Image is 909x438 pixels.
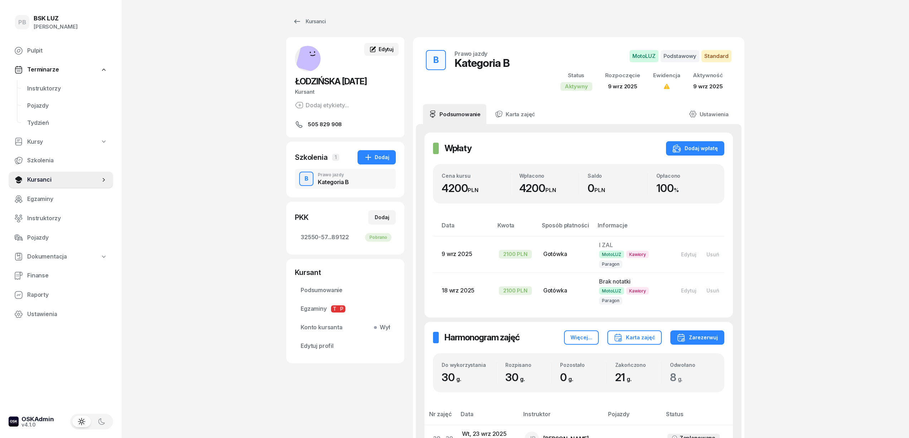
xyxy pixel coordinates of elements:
[9,42,113,59] a: Pulpit
[295,212,308,222] div: PKK
[9,229,113,246] a: Pojazdy
[358,150,396,164] button: Dodaj
[286,14,332,29] a: Kursanci
[27,175,100,184] span: Kursanci
[34,15,78,21] div: BSK LUZ
[9,267,113,284] a: Finanse
[499,286,532,295] div: 2100 PLN
[678,375,683,383] small: g.
[442,287,475,294] span: 18 wrz 2025
[701,248,724,260] button: Usuń
[442,362,496,368] div: Do wykorzystania
[27,156,107,165] span: Szkolenia
[656,173,716,179] div: Opłacono
[27,46,107,55] span: Pulpit
[676,248,701,260] button: Edytuj
[308,120,342,129] span: 505 829 908
[9,134,113,150] a: Kursy
[599,278,631,285] span: Brak notatki
[661,50,699,62] span: Podstawowy
[456,409,519,425] th: Data
[27,118,107,128] span: Tydzień
[605,71,640,80] div: Rozpoczęcie
[593,221,670,236] th: Informacje
[666,141,724,156] button: Dodaj wpłatę
[681,251,696,257] div: Edytuj
[493,221,538,236] th: Kwota
[301,341,390,351] span: Edytuj profil
[431,53,442,67] div: B
[608,83,637,90] span: 9 wrz 2025
[489,104,541,124] a: Karta zajęć
[456,375,461,383] small: g.
[626,287,649,295] span: Kawiory
[331,305,338,312] span: T
[630,50,658,62] span: MotoLUZ
[424,409,456,425] th: Nr zajęć
[295,101,349,109] button: Dodaj etykiety...
[295,300,396,318] a: EgzaminyTP
[615,362,661,368] div: Zakończono
[9,191,113,208] a: Egzaminy
[543,250,588,259] div: Gotówka
[693,71,723,80] div: Aktywność
[627,375,632,383] small: g.
[27,101,107,110] span: Pojazdy
[683,104,734,124] a: Ustawienia
[594,187,605,193] small: PLN
[377,323,390,332] span: Wył
[614,333,655,342] div: Karta zajęć
[295,152,328,162] div: Szkolenia
[630,50,731,62] button: MotoLUZPodstawowyStandard
[706,251,719,257] div: Usuń
[375,213,389,222] div: Dodaj
[27,137,43,147] span: Kursy
[670,371,686,384] span: 8
[701,285,724,296] button: Usuń
[332,154,339,161] span: 1
[301,286,390,295] span: Podsumowanie
[653,71,680,80] div: Ewidencja
[423,104,486,124] a: Podsumowanie
[293,17,326,26] div: Kursanci
[615,371,635,384] span: 21
[9,306,113,323] a: Ustawienia
[9,248,113,265] a: Dokumentacja
[444,143,472,154] h2: Wpłaty
[674,187,679,193] small: %
[677,333,718,342] div: Zarezerwuj
[588,173,647,179] div: Saldo
[295,338,396,355] a: Edytuj profil
[364,43,399,56] a: Edytuj
[676,285,701,296] button: Edytuj
[520,375,525,383] small: g.
[295,229,396,246] a: 32550-57...89122Pobrano
[295,267,396,277] div: Kursant
[656,182,716,195] div: 100
[27,233,107,242] span: Pojazdy
[338,305,345,312] span: P
[538,221,593,236] th: Sposób płatności
[599,297,622,304] span: Paragon
[681,287,696,294] div: Edytuj
[295,120,396,129] a: 505 829 908
[295,319,396,336] a: Konto kursantaWył
[519,409,604,425] th: Instruktor
[301,323,390,332] span: Konto kursanta
[21,114,113,132] a: Tydzień
[301,233,390,242] span: 32550-57...89122
[9,417,19,427] img: logo-xs-dark@2x.png
[442,182,510,195] div: 4200
[468,187,478,193] small: PLN
[27,290,107,300] span: Raporty
[519,173,579,179] div: Wpłacono
[706,287,719,294] div: Usuń
[599,251,624,258] span: MotoLUZ
[442,173,510,179] div: Cena kursu
[27,195,107,204] span: Egzaminy
[599,287,624,295] span: MotoLUZ
[433,221,493,236] th: Data
[670,362,716,368] div: Odwołano
[564,330,599,345] button: Więcej...
[444,332,520,343] h2: Harmonogram zajęć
